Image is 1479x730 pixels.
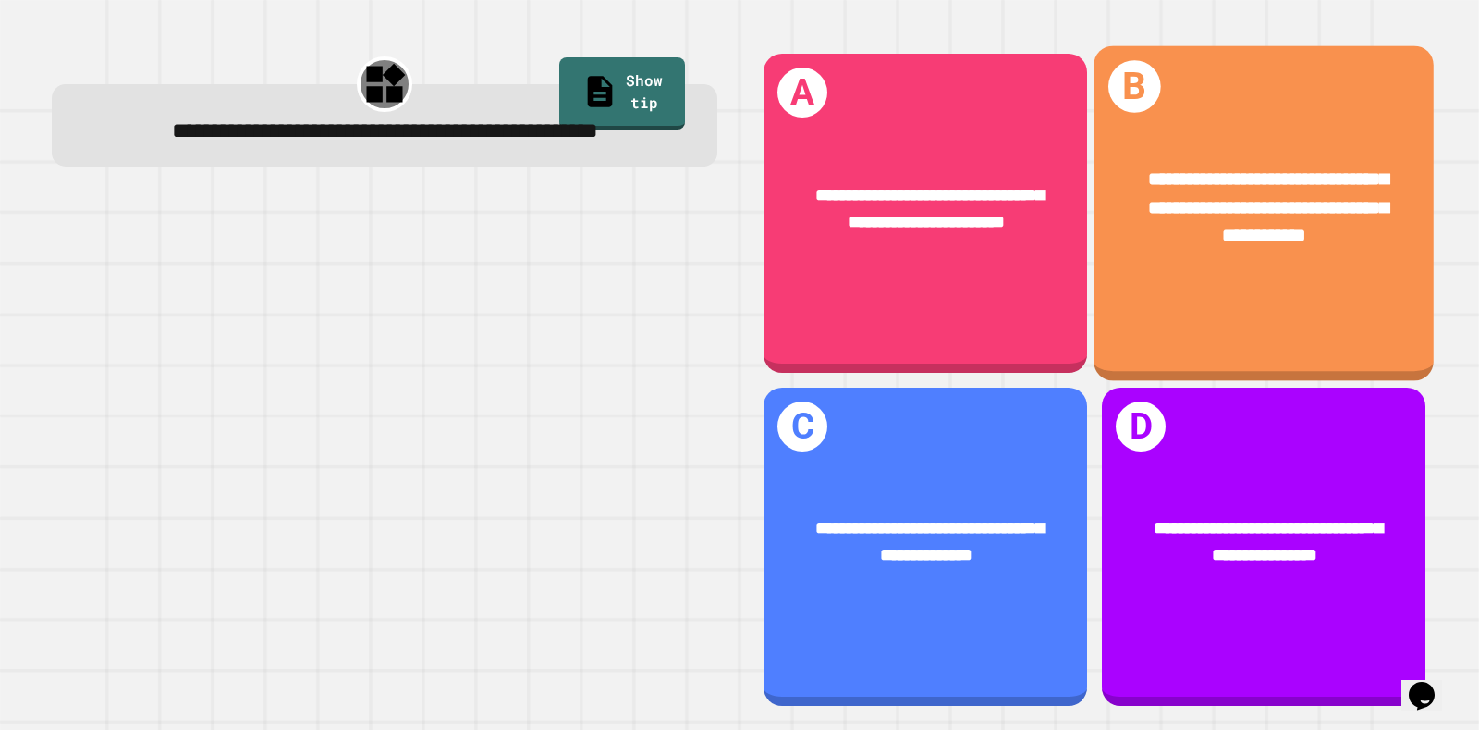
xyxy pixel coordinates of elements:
[777,402,827,452] h1: C
[777,68,827,118] h1: A
[559,57,685,130] a: Show tip
[1108,60,1161,113] h1: B
[1116,402,1166,452] h1: D
[1401,656,1461,711] iframe: chat widget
